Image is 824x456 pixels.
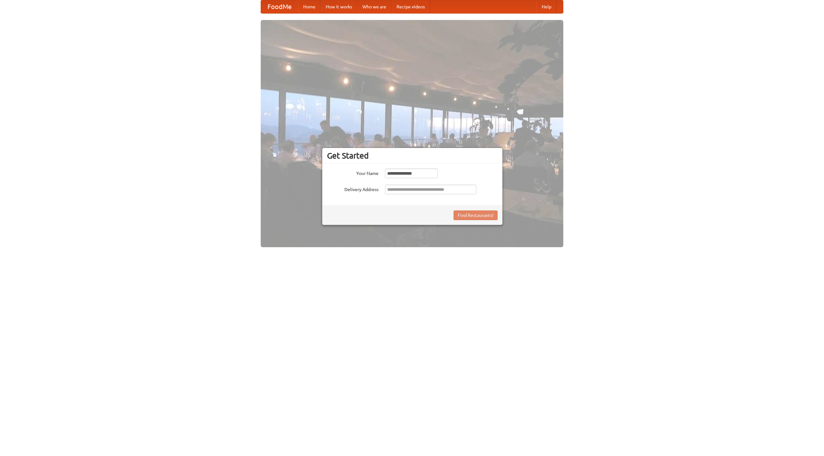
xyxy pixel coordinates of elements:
a: How it works [321,0,357,13]
a: Help [537,0,557,13]
label: Your Name [327,169,379,177]
a: Home [298,0,321,13]
a: Recipe videos [391,0,430,13]
button: Find Restaurants! [454,210,498,220]
a: Who we are [357,0,391,13]
a: FoodMe [261,0,298,13]
h3: Get Started [327,151,498,160]
label: Delivery Address [327,185,379,193]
